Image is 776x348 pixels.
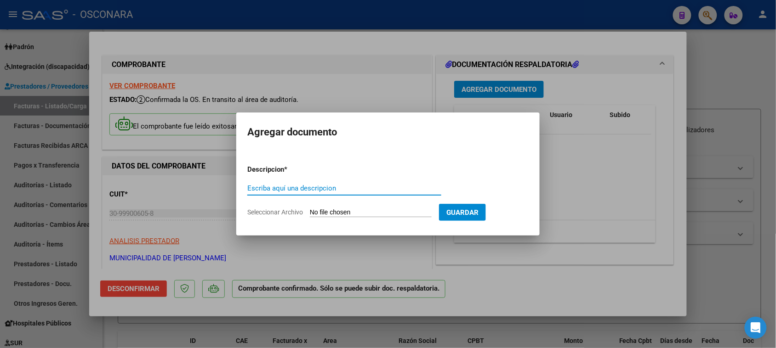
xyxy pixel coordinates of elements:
p: Descripcion [247,164,332,175]
div: Open Intercom Messenger [745,317,767,339]
button: Guardar [439,204,486,221]
h2: Agregar documento [247,123,529,141]
span: Guardar [446,208,479,217]
span: Seleccionar Archivo [247,208,303,216]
